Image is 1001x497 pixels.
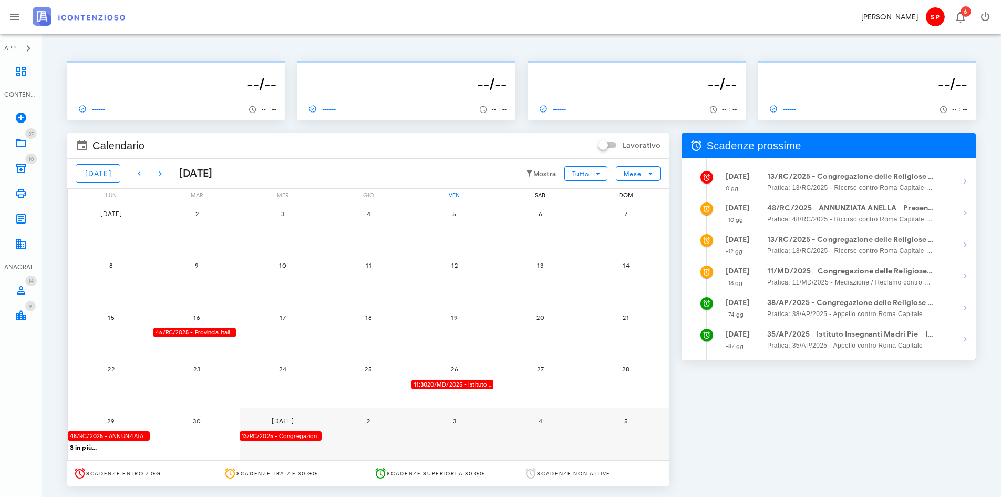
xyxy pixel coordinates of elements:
[29,303,32,310] span: 9
[726,216,744,224] small: -10 gg
[444,417,465,425] span: 3
[325,189,411,201] div: gio
[414,380,493,390] span: 20/MD/2025 - Istituto Insegnanti Madri Pie - Presentarsi in Udienza
[726,248,743,255] small: -12 gg
[76,74,276,95] h3: --/--
[187,307,208,328] button: 16
[387,470,484,477] span: Scadenze superiori a 30 gg
[444,203,465,224] button: 5
[767,104,797,114] span: ------
[358,313,379,321] span: 18
[947,4,973,29] button: Distintivo
[726,204,750,212] strong: [DATE]
[530,261,551,269] span: 13
[414,381,428,388] strong: 11:30
[4,90,38,99] div: CONTENZIOSO
[92,137,145,154] span: Calendario
[358,359,379,380] button: 25
[707,137,801,154] span: Scadenze prossime
[616,166,660,181] button: Mese
[767,74,967,95] h3: --/--
[76,104,106,114] span: ------
[726,235,750,244] strong: [DATE]
[530,255,551,276] button: 13
[564,166,607,181] button: Tutto
[358,410,379,431] button: 2
[187,210,208,218] span: 2
[530,210,551,218] span: 6
[726,185,738,192] small: 0 gg
[240,431,322,441] div: 13/RC/2025 - Congregazione delle Religiose di Gesù-[PERSON_NAME] - Depositare Documenti per Udienza
[861,12,918,23] div: [PERSON_NAME]
[530,365,551,373] span: 27
[726,298,750,307] strong: [DATE]
[76,102,110,116] a: ------
[767,309,934,319] span: Pratica: 38/AP/2025 - Appello contro Roma Capitale
[726,172,750,181] strong: [DATE]
[955,329,976,350] button: Mostra dettagli
[187,365,208,373] span: 23
[272,359,293,380] button: 24
[767,329,934,340] strong: 35/AP/2025 - Istituto Insegnanti Madri Pie - Inviare Appello
[100,313,121,321] span: 15
[530,359,551,380] button: 27
[615,365,636,373] span: 28
[444,410,465,431] button: 3
[583,189,669,201] div: dom
[100,417,121,425] span: 29
[411,189,498,201] div: ven
[272,255,293,276] button: 10
[68,189,154,201] div: lun
[306,65,507,74] p: --------------
[767,277,934,288] span: Pratica: 11/MD/2025 - Mediazione / Reclamo contro Roma Capitale (Udienza)
[100,203,121,224] button: [DATE]
[358,255,379,276] button: 11
[444,261,465,269] span: 12
[28,156,34,163] span: 10
[623,140,661,151] label: Lavorativo
[615,203,636,224] button: 7
[444,307,465,328] button: 19
[99,210,122,218] span: [DATE]
[271,417,294,425] span: [DATE]
[767,234,934,246] strong: 13/RC/2025 - Congregazione delle Religiose di Gesù-[PERSON_NAME] - Presentarsi in [GEOGRAPHIC_DATA]
[358,365,379,373] span: 25
[536,74,737,95] h3: --/--
[572,170,589,178] span: Tutto
[358,261,379,269] span: 11
[530,410,551,431] button: 4
[615,307,636,328] button: 21
[767,297,934,309] strong: 38/AP/2025 - Congregazione delle Religiose di Gesù-[PERSON_NAME] - Inviare Appello
[28,278,34,285] span: 14
[530,417,551,425] span: 4
[100,255,121,276] button: 8
[767,340,934,351] span: Pratica: 35/AP/2025 - Appello contro Roma Capitale
[726,311,744,318] small: -74 gg
[236,470,318,477] span: Scadenze tra 7 e 30 gg
[767,65,967,74] p: --------------
[767,246,934,256] span: Pratica: 13/RC/2025 - Ricorso contro Roma Capitale (Udienza)
[272,410,293,431] button: [DATE]
[497,189,583,201] div: sab
[615,255,636,276] button: 14
[187,410,208,431] button: 30
[187,203,208,224] button: 2
[306,74,507,95] h3: --/--
[171,166,213,181] div: [DATE]
[536,104,567,114] span: ------
[68,442,154,451] div: 3 in più...
[961,6,971,17] span: Distintivo
[444,255,465,276] button: 12
[187,359,208,380] button: 23
[240,189,326,201] div: mer
[615,410,636,431] button: 5
[358,417,379,425] span: 2
[33,7,125,26] img: logo-text-2x.png
[536,65,737,74] p: --------------
[187,261,208,269] span: 9
[100,261,121,269] span: 8
[623,170,642,178] span: Mese
[726,279,743,287] small: -18 gg
[272,210,293,218] span: 3
[726,267,750,276] strong: [DATE]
